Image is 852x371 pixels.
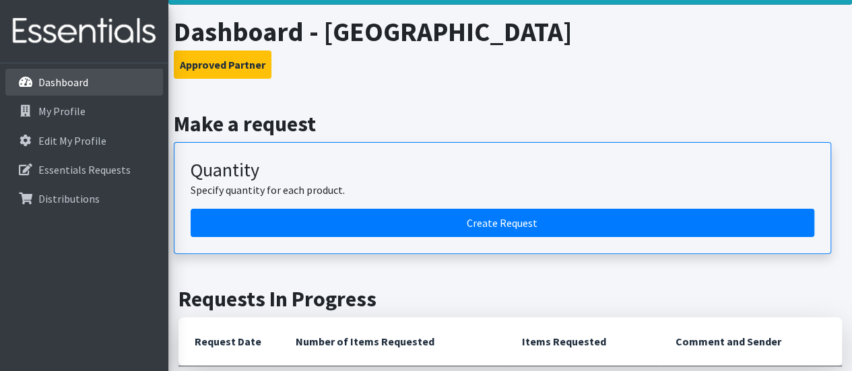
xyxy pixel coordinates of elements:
[5,185,163,212] a: Distributions
[38,75,88,89] p: Dashboard
[178,286,842,312] h2: Requests In Progress
[506,317,660,366] th: Items Requested
[38,134,106,147] p: Edit My Profile
[280,317,506,366] th: Number of Items Requested
[38,192,100,205] p: Distributions
[659,317,842,366] th: Comment and Sender
[174,50,271,79] button: Approved Partner
[174,111,847,137] h2: Make a request
[191,182,814,198] p: Specify quantity for each product.
[191,159,814,182] h3: Quantity
[174,15,847,48] h1: Dashboard - [GEOGRAPHIC_DATA]
[5,98,163,125] a: My Profile
[5,127,163,154] a: Edit My Profile
[5,9,163,54] img: HumanEssentials
[191,209,814,237] a: Create a request by quantity
[38,163,131,176] p: Essentials Requests
[178,317,280,366] th: Request Date
[5,156,163,183] a: Essentials Requests
[5,69,163,96] a: Dashboard
[38,104,86,118] p: My Profile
